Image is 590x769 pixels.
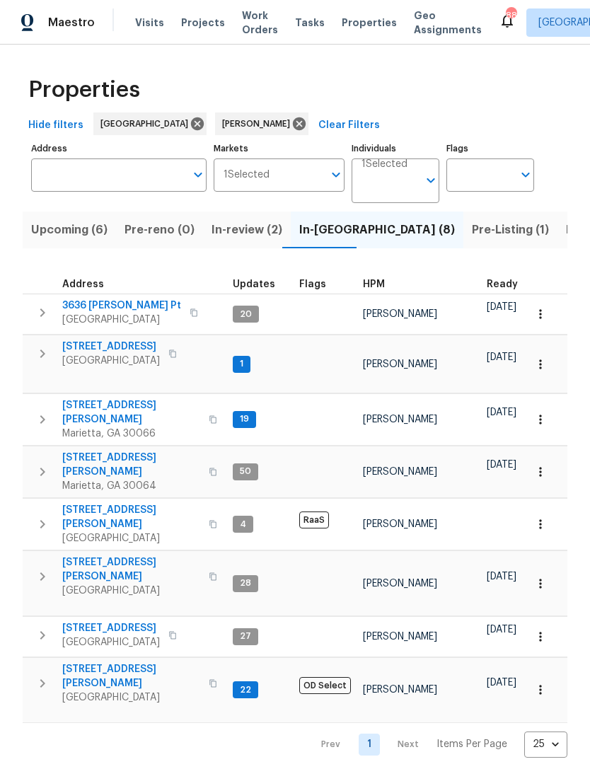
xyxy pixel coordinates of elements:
[62,479,200,493] span: Marietta, GA 30064
[212,220,282,240] span: In-review (2)
[363,467,437,477] span: [PERSON_NAME]
[135,16,164,30] span: Visits
[363,359,437,369] span: [PERSON_NAME]
[100,117,194,131] span: [GEOGRAPHIC_DATA]
[487,352,516,362] span: [DATE]
[363,685,437,695] span: [PERSON_NAME]
[62,662,200,690] span: [STREET_ADDRESS][PERSON_NAME]
[516,165,536,185] button: Open
[62,690,200,705] span: [GEOGRAPHIC_DATA]
[242,8,278,37] span: Work Orders
[414,8,482,37] span: Geo Assignments
[188,165,208,185] button: Open
[363,519,437,529] span: [PERSON_NAME]
[299,220,455,240] span: In-[GEOGRAPHIC_DATA] (8)
[28,83,140,97] span: Properties
[234,519,252,531] span: 4
[361,158,407,170] span: 1 Selected
[62,584,200,598] span: [GEOGRAPHIC_DATA]
[299,279,326,289] span: Flags
[28,117,83,134] span: Hide filters
[62,451,200,479] span: [STREET_ADDRESS][PERSON_NAME]
[359,734,380,756] a: Goto page 1
[214,144,345,153] label: Markets
[487,572,516,582] span: [DATE]
[215,112,308,135] div: [PERSON_NAME]
[234,466,257,478] span: 50
[93,112,207,135] div: [GEOGRAPHIC_DATA]
[472,220,549,240] span: Pre-Listing (1)
[295,18,325,28] span: Tasks
[31,220,108,240] span: Upcoming (6)
[62,398,200,427] span: [STREET_ADDRESS][PERSON_NAME]
[308,732,567,758] nav: Pagination Navigation
[62,279,104,289] span: Address
[234,630,257,642] span: 27
[234,358,249,370] span: 1
[62,427,200,441] span: Marietta, GA 30066
[31,144,207,153] label: Address
[487,279,531,289] div: Earliest renovation start date (first business day after COE or Checkout)
[234,577,257,589] span: 28
[487,279,518,289] span: Ready
[487,407,516,417] span: [DATE]
[48,16,95,30] span: Maestro
[62,503,200,531] span: [STREET_ADDRESS][PERSON_NAME]
[352,144,439,153] label: Individuals
[313,112,386,139] button: Clear Filters
[487,625,516,635] span: [DATE]
[233,279,275,289] span: Updates
[421,170,441,190] button: Open
[234,413,255,425] span: 19
[487,678,516,688] span: [DATE]
[299,511,329,528] span: RaaS
[299,677,351,694] span: OD Select
[181,16,225,30] span: Projects
[222,117,296,131] span: [PERSON_NAME]
[487,302,516,312] span: [DATE]
[436,737,507,751] p: Items Per Page
[125,220,195,240] span: Pre-reno (0)
[62,299,181,313] span: 3636 [PERSON_NAME] Pt
[363,415,437,424] span: [PERSON_NAME]
[62,555,200,584] span: [STREET_ADDRESS][PERSON_NAME]
[363,279,385,289] span: HPM
[23,112,89,139] button: Hide filters
[62,635,160,649] span: [GEOGRAPHIC_DATA]
[326,165,346,185] button: Open
[446,144,534,153] label: Flags
[342,16,397,30] span: Properties
[62,354,160,368] span: [GEOGRAPHIC_DATA]
[363,309,437,319] span: [PERSON_NAME]
[62,621,160,635] span: [STREET_ADDRESS]
[62,340,160,354] span: [STREET_ADDRESS]
[224,169,270,181] span: 1 Selected
[506,8,516,23] div: 88
[524,726,567,763] div: 25
[62,531,200,545] span: [GEOGRAPHIC_DATA]
[487,460,516,470] span: [DATE]
[318,117,380,134] span: Clear Filters
[363,579,437,589] span: [PERSON_NAME]
[234,308,258,320] span: 20
[62,313,181,327] span: [GEOGRAPHIC_DATA]
[234,684,257,696] span: 22
[363,632,437,642] span: [PERSON_NAME]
